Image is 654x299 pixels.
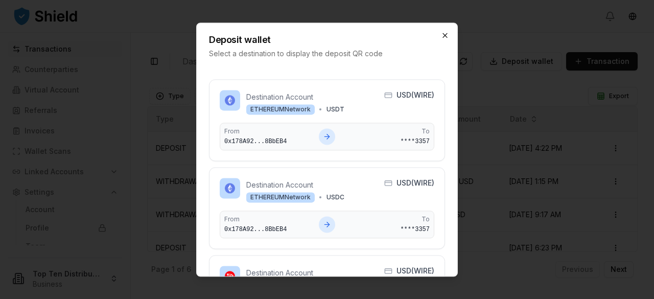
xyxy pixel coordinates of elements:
[326,105,344,113] span: USDT
[224,137,311,146] span: 0x178A92...8BbEB4
[326,193,344,201] span: USDC
[422,127,430,135] span: To
[225,183,235,193] img: ethereum
[209,35,425,44] h2: Deposit wallet
[250,193,311,201] span: ETHEREUM Network
[396,266,434,276] span: USD ( WIRE )
[246,180,344,190] p: Destination Account
[246,92,344,102] p: Destination Account
[246,268,329,278] p: Destination Account
[422,215,430,223] span: To
[224,127,311,135] span: From
[319,105,322,113] span: •
[209,49,425,59] p: Select a destination to display the deposit QR code
[224,215,311,223] span: From
[250,105,311,113] span: ETHEREUM Network
[396,178,434,188] span: USD ( WIRE )
[225,271,235,281] img: tron
[319,193,322,201] span: •
[224,225,311,234] span: 0x178A92...8BbEB4
[396,90,434,100] span: USD ( WIRE )
[225,95,235,105] img: ethereum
